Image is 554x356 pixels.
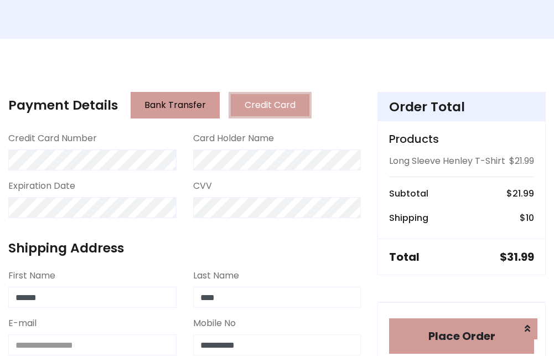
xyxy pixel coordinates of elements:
[500,250,534,264] h5: $
[509,154,534,168] p: $21.99
[8,132,97,145] label: Credit Card Number
[8,97,118,113] h4: Payment Details
[193,132,274,145] label: Card Holder Name
[389,188,428,199] h6: Subtotal
[193,317,236,330] label: Mobile No
[526,211,534,224] span: 10
[389,213,428,223] h6: Shipping
[131,92,220,118] button: Bank Transfer
[193,179,212,193] label: CVV
[389,318,534,354] button: Place Order
[389,250,420,264] h5: Total
[8,317,37,330] label: E-mail
[193,269,239,282] label: Last Name
[389,154,505,168] p: Long Sleeve Henley T-Shirt
[8,240,361,256] h4: Shipping Address
[8,269,55,282] label: First Name
[229,92,312,118] button: Credit Card
[507,249,534,265] span: 31.99
[512,187,534,200] span: 21.99
[389,132,534,146] h5: Products
[389,99,534,115] h4: Order Total
[8,179,75,193] label: Expiration Date
[520,213,534,223] h6: $
[506,188,534,199] h6: $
